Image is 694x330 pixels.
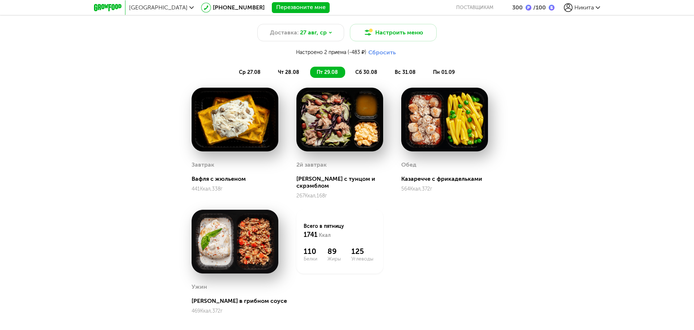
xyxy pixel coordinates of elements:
[296,49,366,55] span: Настроено 2 приема (-483 ₽)
[304,247,327,256] span: 110
[317,69,338,75] span: пт 29.08
[200,186,212,192] span: Ккал,
[410,186,422,192] span: Ккал,
[401,88,488,151] img: big_BcJg5LGWmDCpsgAn.png
[350,24,437,41] button: Настроить меню
[351,247,375,256] span: 125
[304,222,376,240] div: Всего в пятницу
[305,193,317,199] span: Ккал,
[351,256,375,262] span: Углеводы
[549,5,554,11] img: bonus_b.cdccf46.png
[533,4,536,11] span: /
[220,186,223,192] span: г
[433,69,455,75] span: пн 01.09
[272,2,330,13] button: Перезвоните мне
[430,186,432,192] span: г
[213,4,265,11] a: [PHONE_NUMBER]
[296,175,398,189] div: [PERSON_NAME] с тунцом и скрэмблом
[296,161,327,168] h3: 2й завтрак
[300,28,327,37] span: 27 авг, ср
[319,232,331,238] span: Ккал
[512,4,523,11] div: 300
[304,256,327,262] span: Белки
[325,193,327,199] span: г
[327,247,351,256] span: 89
[239,69,261,75] span: ср 27.08
[526,5,531,11] img: bonus_p.2f9b352.png
[192,175,278,182] div: Вафля с жюльеном
[531,4,546,11] div: 100
[296,88,383,151] img: big_NZ3L20NoaAJ5wz5U.png
[304,231,317,239] span: 1741
[574,4,594,11] span: Никита
[401,186,488,192] div: 564 372
[192,297,287,304] div: [PERSON_NAME] в грибном соусе
[192,210,278,273] img: big_AwletdpO0lAfdjj0.png
[192,308,287,314] div: 469 372
[366,49,398,56] button: Сбросить
[129,4,188,11] span: [GEOGRAPHIC_DATA]
[395,69,416,75] span: вс 31.08
[327,256,351,262] span: Жиры
[401,175,488,182] div: Казаречче с фрикадельками
[296,193,398,199] div: 267 168
[192,88,278,151] img: big_Arqr668XpuT4ktqJ.png
[220,308,223,314] span: г
[401,161,416,168] h3: Обед
[270,28,299,37] span: Доставка:
[192,186,278,192] div: 441 338
[200,308,212,314] span: Ккал,
[278,69,299,75] span: чт 28.08
[355,69,377,75] span: сб 30.08
[192,161,214,168] h3: Завтрак
[192,283,207,290] h3: Ужин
